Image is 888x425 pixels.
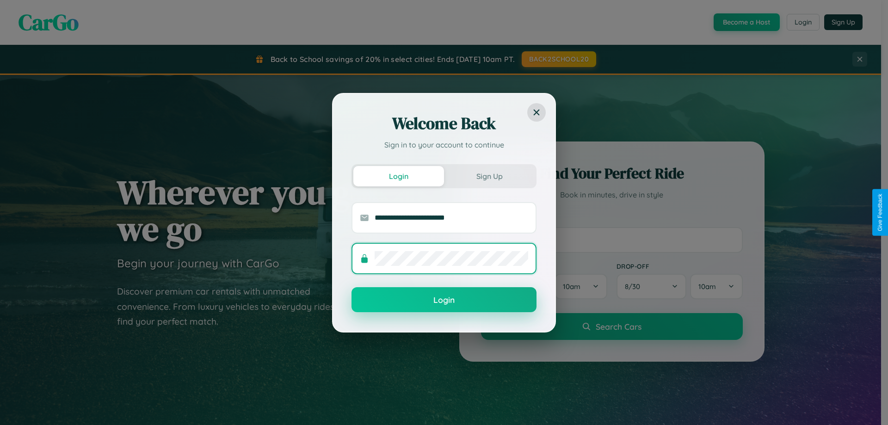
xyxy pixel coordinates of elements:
[444,166,535,186] button: Sign Up
[351,287,536,312] button: Login
[351,112,536,135] h2: Welcome Back
[353,166,444,186] button: Login
[351,139,536,150] p: Sign in to your account to continue
[877,194,883,231] div: Give Feedback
